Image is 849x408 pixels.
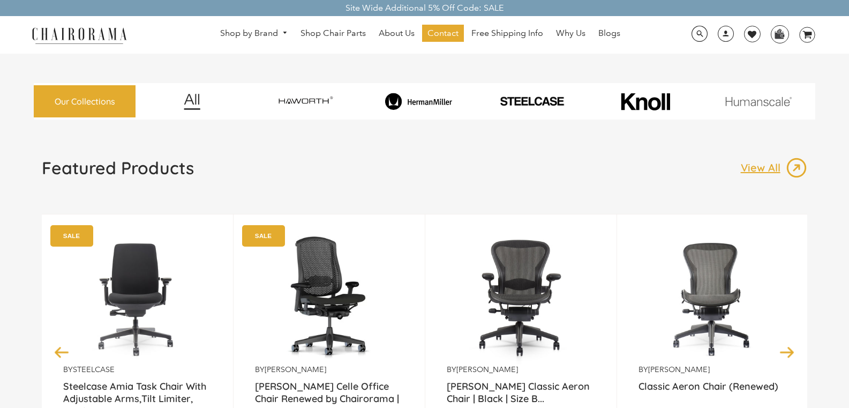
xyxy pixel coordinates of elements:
a: Why Us [551,25,591,42]
span: Free Shipping Info [471,28,543,39]
img: Herman Miller Classic Aeron Chair | Black | Size B (Renewed) - chairorama [447,231,595,365]
a: [PERSON_NAME] Celle Office Chair Renewed by Chairorama | Grey [255,380,403,407]
img: PHOTO-2024-07-09-00-53-10-removebg-preview.png [477,95,587,108]
span: Blogs [598,28,620,39]
a: Shop Chair Parts [295,25,371,42]
a: Herman Miller Celle Office Chair Renewed by Chairorama | Grey - chairorama Herman Miller Celle Of... [255,231,403,365]
a: [PERSON_NAME] [456,365,518,374]
a: Featured Products [42,157,194,187]
img: image_11.png [704,97,813,107]
span: Shop Chair Parts [300,28,366,39]
button: Next [778,343,797,361]
img: WhatsApp_Image_2024-07-12_at_16.23.01.webp [771,26,788,42]
a: View All [741,157,807,179]
span: About Us [379,28,415,39]
a: [PERSON_NAME] Classic Aeron Chair | Black | Size B... [447,380,595,407]
p: by [447,365,595,375]
a: Steelcase [73,365,115,374]
img: chairorama [26,26,133,44]
a: Amia Chair by chairorama.com Renewed Amia Chair chairorama.com [63,231,212,365]
a: Free Shipping Info [466,25,549,42]
a: Classic Aeron Chair (Renewed) - chairorama Classic Aeron Chair (Renewed) - chairorama [638,231,787,365]
span: Contact [427,28,459,39]
img: image_7_14f0750b-d084-457f-979a-a1ab9f6582c4.png [251,90,360,113]
button: Previous [52,343,71,361]
a: Steelcase Amia Task Chair With Adjustable Arms,Tilt Limiter, Lumbar Support... [63,380,212,407]
a: Contact [422,25,464,42]
a: Classic Aeron Chair (Renewed) [638,380,787,407]
p: View All [741,161,786,175]
img: image_10_1.png [597,92,694,112]
p: by [63,365,212,375]
a: Shop by Brand [215,25,293,42]
a: Blogs [593,25,626,42]
img: image_8_173eb7e0-7579-41b4-bc8e-4ba0b8ba93e8.png [364,93,473,110]
a: [PERSON_NAME] [265,365,326,374]
a: Herman Miller Classic Aeron Chair | Black | Size B (Renewed) - chairorama Herman Miller Classic A... [447,231,595,365]
img: Amia Chair by chairorama.com [63,231,212,365]
h1: Featured Products [42,157,194,179]
text: SALE [63,232,80,239]
a: About Us [373,25,420,42]
a: [PERSON_NAME] [648,365,710,374]
img: Herman Miller Celle Office Chair Renewed by Chairorama | Grey - chairorama [255,231,403,365]
span: Why Us [556,28,585,39]
p: by [638,365,787,375]
img: image_12.png [162,93,222,110]
p: by [255,365,403,375]
a: Our Collections [34,85,136,118]
img: Classic Aeron Chair (Renewed) - chairorama [638,231,787,365]
text: SALE [255,232,272,239]
img: image_13.png [786,157,807,179]
nav: DesktopNavigation [178,25,663,44]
